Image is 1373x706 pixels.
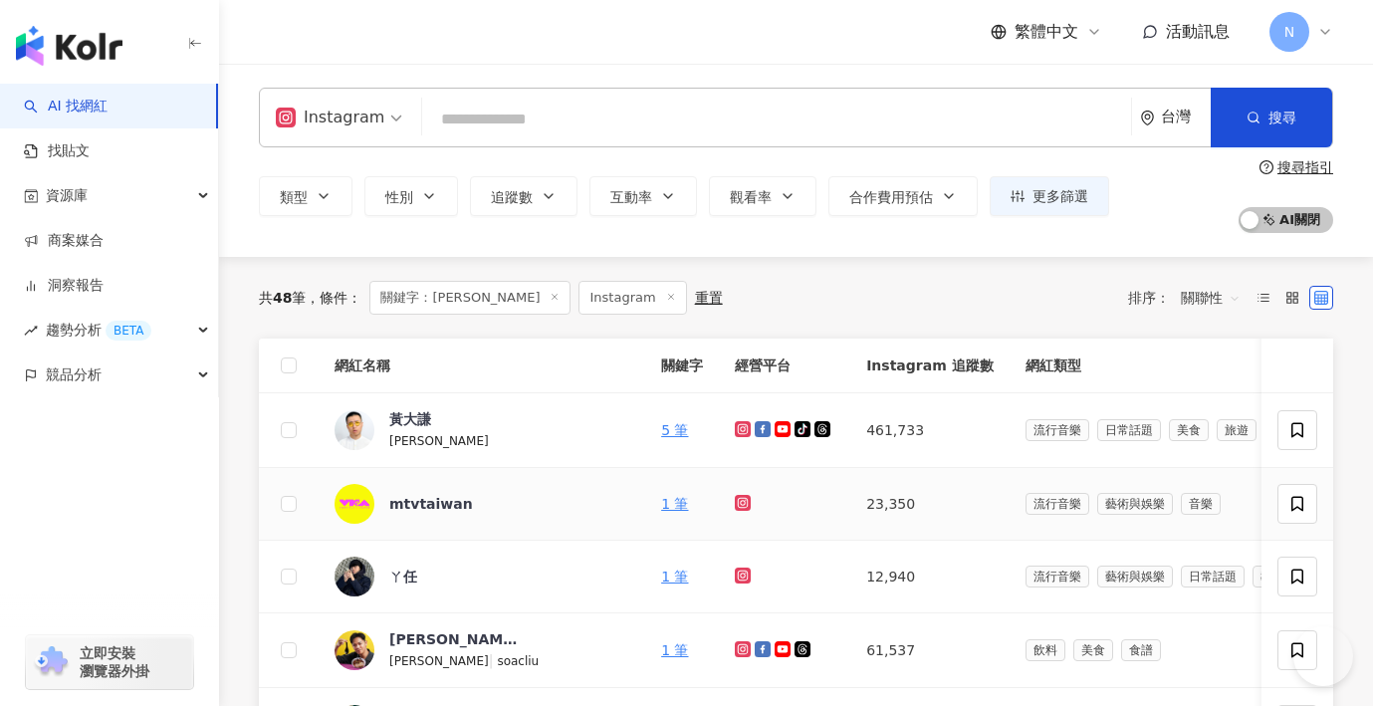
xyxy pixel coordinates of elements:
span: 搜尋 [1268,110,1296,125]
th: 經營平台 [719,339,850,393]
img: KOL Avatar [335,630,374,670]
a: KOL Avatarㄚ任 [335,557,629,596]
button: 搜尋 [1211,88,1332,147]
td: 61,537 [850,613,1009,688]
span: 類型 [280,189,308,205]
span: | [489,652,498,668]
span: 美食 [1073,639,1113,661]
th: Instagram 追蹤數 [850,339,1009,393]
span: 藝術與娛樂 [1097,566,1173,588]
span: 食譜 [1121,639,1161,661]
span: rise [24,324,38,338]
button: 類型 [259,176,352,216]
td: 461,733 [850,393,1009,468]
span: 音樂 [1181,493,1221,515]
img: KOL Avatar [335,557,374,596]
span: 流行音樂 [1026,566,1089,588]
a: 洞察報告 [24,276,104,296]
span: 教育與學習 [1253,566,1328,588]
th: 關鍵字 [645,339,719,393]
div: 共 筆 [259,290,306,306]
a: searchAI 找網紅 [24,97,108,117]
span: 趨勢分析 [46,308,151,353]
span: 資源庫 [46,173,88,218]
a: 商案媒合 [24,231,104,251]
div: 台灣 [1161,109,1211,125]
div: 黃大謙 [389,409,431,429]
button: 互動率 [589,176,697,216]
a: KOL Avatar黃大謙[PERSON_NAME] [335,409,629,451]
span: 藝術與娛樂 [1097,493,1173,515]
img: KOL Avatar [335,410,374,450]
div: 重置 [695,290,723,306]
div: [PERSON_NAME] [389,629,519,649]
span: 關鍵字：[PERSON_NAME] [369,281,571,315]
span: Instagram [578,281,686,315]
button: 觀看率 [709,176,816,216]
a: chrome extension立即安裝 瀏覽器外掛 [26,635,193,689]
button: 合作費用預估 [828,176,978,216]
span: [PERSON_NAME] [389,434,489,448]
div: BETA [106,321,151,341]
button: 更多篩選 [990,176,1109,216]
span: 活動訊息 [1166,22,1230,41]
div: Instagram [276,102,384,133]
button: 性別 [364,176,458,216]
a: 找貼文 [24,141,90,161]
span: 觀看率 [730,189,772,205]
span: 互動率 [610,189,652,205]
th: 網紅名稱 [319,339,645,393]
span: 流行音樂 [1026,493,1089,515]
span: 立即安裝 瀏覽器外掛 [80,644,149,680]
span: 旅遊 [1217,419,1257,441]
div: mtvtaiwan [389,494,473,514]
div: 搜尋指引 [1277,159,1333,175]
span: soacliu [497,654,539,668]
span: N [1284,21,1294,43]
a: 5 筆 [661,422,688,438]
span: 飲料 [1026,639,1065,661]
img: chrome extension [32,646,71,678]
span: 日常話題 [1181,566,1245,588]
img: logo [16,26,122,66]
span: 48 [273,290,292,306]
span: 美食 [1169,419,1209,441]
a: 1 筆 [661,496,688,512]
span: 日常話題 [1097,419,1161,441]
div: ㄚ任 [389,567,417,587]
a: KOL Avatarmtvtaiwan [335,484,629,524]
span: environment [1140,111,1155,125]
span: 性別 [385,189,413,205]
td: 23,350 [850,468,1009,541]
button: 追蹤數 [470,176,577,216]
span: [PERSON_NAME] [389,654,489,668]
a: 1 筆 [661,642,688,658]
iframe: Help Scout Beacon - Open [1293,626,1353,686]
td: 12,940 [850,541,1009,613]
span: 繁體中文 [1015,21,1078,43]
span: 追蹤數 [491,189,533,205]
span: 流行音樂 [1026,419,1089,441]
span: 關聯性 [1181,282,1241,314]
img: KOL Avatar [335,484,374,524]
a: KOL Avatar[PERSON_NAME][PERSON_NAME]|soacliu [335,629,629,671]
span: 競品分析 [46,353,102,397]
div: 排序： [1128,282,1252,314]
span: 合作費用預估 [849,189,933,205]
span: question-circle [1259,160,1273,174]
span: 條件 ： [306,290,361,306]
span: 更多篩選 [1032,188,1088,204]
a: 1 筆 [661,569,688,585]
